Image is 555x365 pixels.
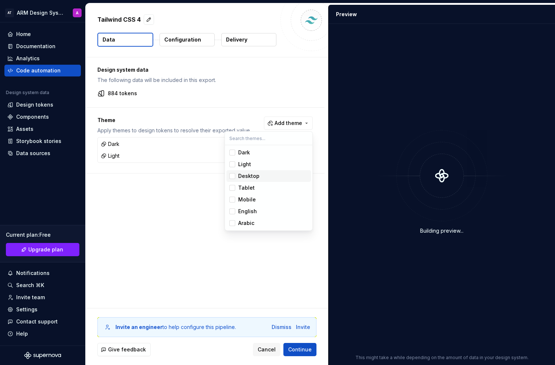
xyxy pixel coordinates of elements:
[225,132,312,145] input: Search themes...
[238,161,251,168] div: Light
[238,172,259,180] div: Desktop
[238,208,257,215] div: English
[238,196,256,203] div: Mobile
[238,184,255,192] div: Tablet
[225,145,312,230] div: Search themes...
[238,149,250,156] div: Dark
[238,219,254,227] div: Arabic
